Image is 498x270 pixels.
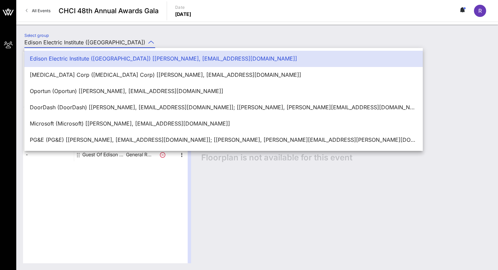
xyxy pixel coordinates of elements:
[30,88,417,94] div: Oportun (Oportun) [[PERSON_NAME], [EMAIL_ADDRESS][DOMAIN_NAME]]
[23,107,74,121] div: -
[30,104,417,111] div: DoorDash (DoorDash) [[PERSON_NAME], [EMAIL_ADDRESS][DOMAIN_NAME]]; [[PERSON_NAME], [PERSON_NAME][...
[22,5,55,16] a: All Events
[23,97,74,104] span: Table, Seat
[32,8,50,13] span: All Events
[23,134,74,148] div: -
[201,153,352,163] span: Floorplan is not available for this event
[175,11,191,18] p: [DATE]
[175,4,191,11] p: Date
[30,55,417,62] div: Edison Electric Institute ([GEOGRAPHIC_DATA]) [[PERSON_NAME], [EMAIL_ADDRESS][DOMAIN_NAME]]
[24,33,49,38] label: Select group
[23,148,74,161] div: -
[30,137,417,143] div: PG&E (PG&E) [[PERSON_NAME], [EMAIL_ADDRESS][DOMAIN_NAME]]; [[PERSON_NAME], [PERSON_NAME][EMAIL_AD...
[23,121,74,134] div: -
[30,72,417,78] div: [MEDICAL_DATA] Corp ([MEDICAL_DATA] Corp) [[PERSON_NAME], [EMAIL_ADDRESS][DOMAIN_NAME]]
[59,6,159,16] span: CHCI 48th Annual Awards Gala
[478,7,482,14] span: R
[125,148,152,161] p: General R…
[30,120,417,127] div: Microsoft (Microsoft) [[PERSON_NAME], [EMAIL_ADDRESS][DOMAIN_NAME]]
[82,148,125,161] div: Guest Of Edison Electric Institute
[474,5,486,17] div: R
